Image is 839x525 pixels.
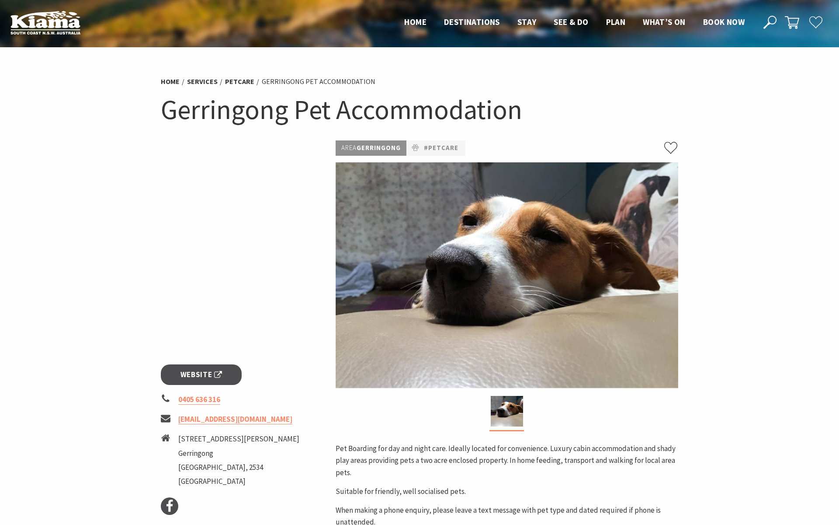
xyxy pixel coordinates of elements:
[10,10,80,35] img: Kiama Logo
[262,76,375,87] li: Gerringong Pet Accommodation
[606,17,626,27] span: Plan
[178,476,299,487] li: [GEOGRAPHIC_DATA]
[178,414,292,424] a: [EMAIL_ADDRESS][DOMAIN_NAME]
[178,462,299,473] li: [GEOGRAPHIC_DATA], 2534
[336,443,678,479] p: Pet Boarding for day and night care. Ideally located for convenience. Luxury cabin accommodation ...
[187,77,218,86] a: Services
[395,15,753,30] nav: Main Menu
[554,17,588,27] span: See & Do
[444,17,500,27] span: Destinations
[178,395,220,405] a: 0405 636 316
[424,143,458,154] a: #petcare
[404,17,426,27] span: Home
[491,396,523,427] img: Gerringong Pet Accommodation
[703,17,745,27] span: Book now
[336,162,678,388] img: Gerringong Pet Accommodation
[225,77,254,86] a: petcare
[341,143,357,152] span: Area
[161,92,678,127] h1: Gerringong Pet Accommodation
[336,140,406,156] p: Gerringong
[180,369,222,381] span: Website
[517,17,537,27] span: Stay
[336,486,678,497] p: Suitable for friendly, well socialised pets.
[178,448,299,459] li: Gerringong
[161,364,242,385] a: Website
[643,17,686,27] span: What’s On
[161,77,180,86] a: Home
[178,433,299,445] li: [STREET_ADDRESS][PERSON_NAME]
